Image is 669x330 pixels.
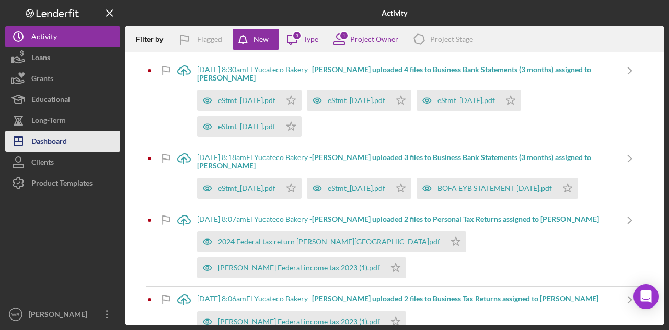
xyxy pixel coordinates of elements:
div: Product Templates [31,173,93,196]
button: Clients [5,152,120,173]
div: Grants [31,68,53,92]
text: WR [11,312,20,317]
button: eStmt_[DATE].pdf [417,90,521,111]
div: eStmt_[DATE].pdf [218,184,275,192]
button: eStmt_[DATE].pdf [197,90,302,111]
button: Product Templates [5,173,120,194]
div: eStmt_[DATE].pdf [218,122,275,131]
div: eStmt_[DATE].pdf [437,96,495,105]
b: [PERSON_NAME] uploaded 3 files to Business Bank Statements (3 months) assigned to [PERSON_NAME] [197,153,591,170]
div: [PERSON_NAME] Federal income tax 2023 (1).pdf [218,264,380,272]
button: 2024 Federal tax return [PERSON_NAME][GEOGRAPHIC_DATA]pdf [197,231,466,252]
button: Long-Term [5,110,120,131]
button: eStmt_[DATE].pdf [307,90,411,111]
a: [DATE] 8:30amEl Yucateco Bakery -[PERSON_NAME] uploaded 4 files to Business Bank Statements (3 mo... [171,58,643,145]
div: 1 [339,31,349,40]
div: Clients [31,152,54,175]
div: Loans [31,47,50,71]
b: [PERSON_NAME] uploaded 2 files to Personal Tax Returns assigned to [PERSON_NAME] [312,214,599,223]
button: Educational [5,89,120,110]
b: Activity [382,9,407,17]
button: eStmt_[DATE].pdf [307,178,411,199]
button: BOFA EYB STATEMENT [DATE].pdf [417,178,578,199]
button: New [233,29,279,50]
b: [PERSON_NAME] uploaded 4 files to Business Bank Statements (3 months) assigned to [PERSON_NAME] [197,65,591,82]
a: [DATE] 8:07amEl Yucateco Bakery -[PERSON_NAME] uploaded 2 files to Personal Tax Returns assigned ... [171,207,643,286]
div: BOFA EYB STATEMENT [DATE].pdf [437,184,552,192]
div: [DATE] 8:07am El Yucateco Bakery - [197,215,617,223]
div: eStmt_[DATE].pdf [328,96,385,105]
div: [DATE] 8:18am El Yucateco Bakery - [197,153,617,170]
button: Loans [5,47,120,68]
div: [DATE] 8:06am El Yucateco Bakery - [197,294,617,303]
div: Project Stage [430,35,473,43]
b: [PERSON_NAME] uploaded 2 files to Business Tax Returns assigned to [PERSON_NAME] [312,294,598,303]
div: [DATE] 8:30am El Yucateco Bakery - [197,65,617,82]
button: eStmt_[DATE].pdf [197,116,302,137]
div: Type [303,35,318,43]
div: New [253,29,269,50]
button: [PERSON_NAME] Federal income tax 2023 (1).pdf [197,257,406,278]
div: [PERSON_NAME] [26,304,94,327]
button: Dashboard [5,131,120,152]
div: 3 [292,31,302,40]
div: Flagged [197,29,222,50]
div: Project Owner [350,35,398,43]
div: eStmt_[DATE].pdf [218,96,275,105]
div: Educational [31,89,70,112]
button: Activity [5,26,120,47]
div: Long-Term [31,110,66,133]
button: eStmt_[DATE].pdf [197,178,302,199]
div: eStmt_[DATE].pdf [328,184,385,192]
div: Activity [31,26,57,50]
button: Grants [5,68,120,89]
button: Flagged [171,29,233,50]
div: Filter by [136,35,171,43]
div: 2024 Federal tax return [PERSON_NAME][GEOGRAPHIC_DATA]pdf [218,237,440,246]
div: Open Intercom Messenger [633,284,659,309]
div: Dashboard [31,131,67,154]
button: WR[PERSON_NAME] [5,304,120,325]
div: [PERSON_NAME] Federal income tax 2023 (1).pdf [218,317,380,326]
a: [DATE] 8:18amEl Yucateco Bakery -[PERSON_NAME] uploaded 3 files to Business Bank Statements (3 mo... [171,145,643,207]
